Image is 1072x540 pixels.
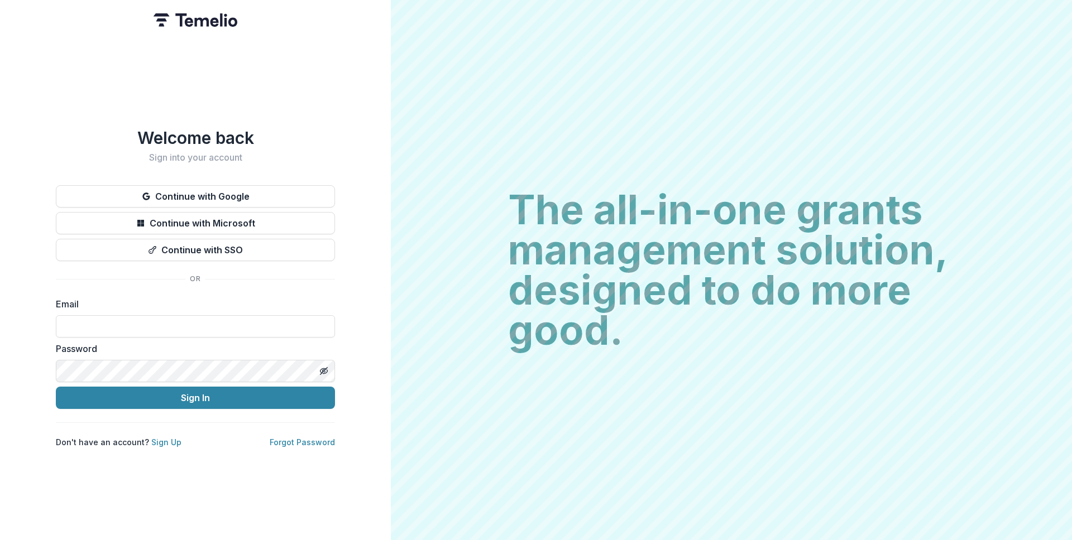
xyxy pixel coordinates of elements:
img: Temelio [154,13,237,27]
button: Continue with Microsoft [56,212,335,234]
button: Toggle password visibility [315,362,333,380]
button: Sign In [56,387,335,409]
h2: Sign into your account [56,152,335,163]
button: Continue with Google [56,185,335,208]
h1: Welcome back [56,128,335,148]
a: Forgot Password [270,437,335,447]
p: Don't have an account? [56,436,181,448]
a: Sign Up [151,437,181,447]
button: Continue with SSO [56,239,335,261]
label: Password [56,342,328,355]
label: Email [56,297,328,311]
